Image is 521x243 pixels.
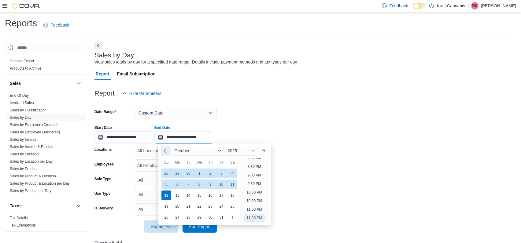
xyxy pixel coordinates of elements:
a: Sales by Product & Location per Day [10,181,70,186]
span: Report [96,68,109,80]
li: 9:00 PM [245,172,264,179]
div: Dustin Kraft [471,2,479,9]
span: DK [472,2,478,9]
button: Taxes [10,203,74,209]
div: Button. Open the month selector. October is currently selected. [172,146,224,156]
div: day-30 [183,169,193,178]
span: Feedback [50,22,69,28]
div: day-1 [194,169,204,178]
a: Sales by Location [10,152,39,156]
li: 10:00 PM [244,189,264,196]
label: Start Date [94,125,112,130]
span: End Of Day [10,93,29,98]
div: Mo [172,158,182,167]
div: day-9 [205,180,215,189]
div: day-5 [161,180,171,189]
div: We [194,158,204,167]
a: Sales by Invoice [10,137,36,142]
span: Tax Details [10,216,28,220]
div: Sales [5,92,87,197]
div: October, 2025 [161,168,238,223]
div: day-13 [172,190,182,200]
div: day-28 [183,212,193,222]
span: Products to Archive [10,66,41,71]
div: Su [161,158,171,167]
span: Run Report [189,223,211,230]
button: Run Report [183,220,217,233]
a: End Of Day [10,93,29,98]
span: Sales by Product & Location [10,174,56,179]
div: day-22 [194,201,204,211]
div: Th [205,158,215,167]
label: Date Range [94,109,116,114]
li: 11:00 PM [244,206,264,213]
img: Cova [12,3,40,9]
span: Sales by Product per Day [10,188,51,193]
a: Sales by Employee (Created) [10,123,58,127]
a: Tax Exemptions [10,223,36,227]
span: Sales by Invoice [10,137,36,142]
div: Products [5,57,87,74]
div: View sales totals by day for a specified date range. Details include payment methods and tax type... [94,59,298,65]
h3: Sales by Day [94,52,134,59]
div: day-3 [216,169,226,178]
div: day-24 [216,201,226,211]
div: day-12 [161,190,171,200]
h1: Reports [5,17,37,29]
h3: Sales [10,80,21,86]
p: Kraft Cannabis [437,2,465,9]
div: day-6 [172,180,182,189]
span: Sales by Classification [10,108,46,113]
div: day-14 [183,190,193,200]
div: Tu [183,158,193,167]
li: 8:00 PM [245,154,264,162]
a: Catalog Export [10,59,34,63]
a: Sales by Employee (Tendered) [10,130,60,134]
a: Sales by Invoice & Product [10,145,54,149]
a: Feedback [41,19,72,31]
p: [PERSON_NAME] [481,2,516,9]
li: 9:30 PM [245,180,264,187]
button: All [135,189,217,201]
span: Sales by Product & Location per Day [10,181,70,186]
p: | [467,2,469,9]
span: Sales by Employee (Tendered) [10,130,60,135]
div: day-16 [205,190,215,200]
a: Sales by Day [10,115,31,120]
div: day-25 [227,201,237,211]
div: day-17 [216,190,226,200]
span: Export [148,220,175,233]
span: Sales by Location per Day [10,159,53,164]
a: Itemized Sales [10,101,34,105]
div: day-28 [161,169,171,178]
a: Sales by Product [10,167,38,171]
span: October [174,148,190,153]
button: Custom Date [135,107,217,119]
a: Sales by Location per Day [10,159,53,164]
div: day-29 [172,169,182,178]
li: 11:30 PM [244,214,264,222]
button: Sales [75,80,82,87]
div: day-29 [194,212,204,222]
a: Sales by Classification [10,108,46,112]
button: Next month [259,146,268,156]
button: Hide Parameters [120,87,164,100]
li: 10:30 PM [244,197,264,205]
button: All [135,203,217,216]
ul: Time [240,158,268,223]
div: Sa [227,158,237,167]
span: Sales by Location [10,152,39,157]
div: day-2 [205,169,215,178]
button: Taxes [75,202,82,209]
div: day-23 [205,201,215,211]
label: End Date [154,125,170,130]
div: day-20 [172,201,182,211]
div: Taxes [5,214,87,231]
div: day-11 [227,180,237,189]
div: day-30 [205,212,215,222]
button: All [135,174,217,186]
